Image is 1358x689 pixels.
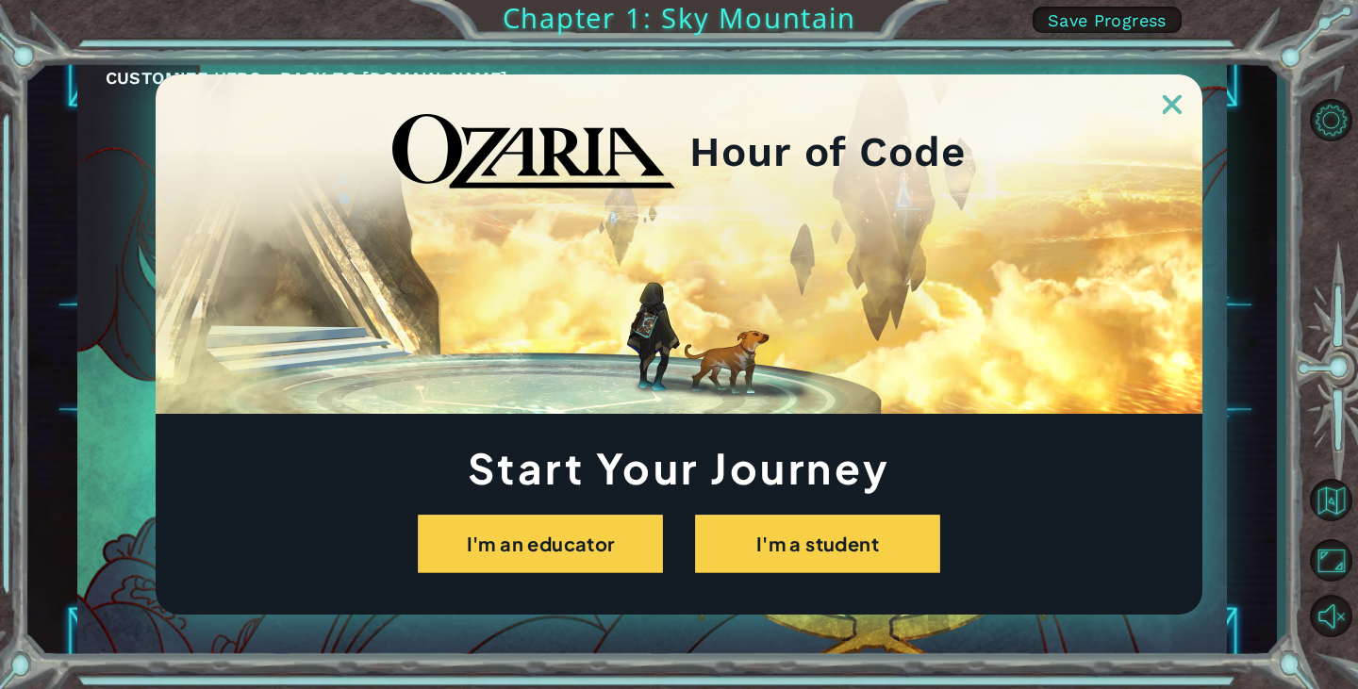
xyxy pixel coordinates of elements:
[156,449,1202,486] h1: Start Your Journey
[392,114,675,189] img: blackOzariaWordmark.png
[689,134,966,170] h2: Hour of Code
[695,515,940,573] button: I'm a student
[1163,95,1182,114] img: ExitButton_Dusk.png
[418,515,663,573] button: I'm an educator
